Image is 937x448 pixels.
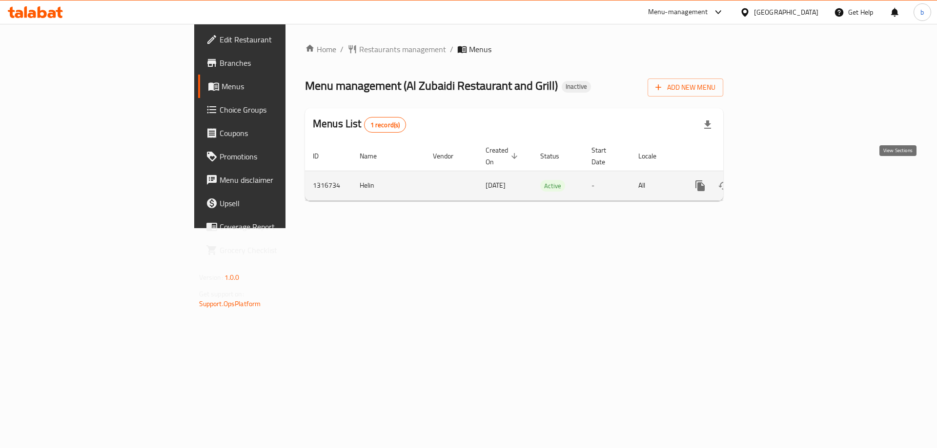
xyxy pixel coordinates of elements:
[364,117,407,133] div: Total records count
[305,75,558,97] span: Menu management ( Al Zubaidi Restaurant and Grill )
[920,7,924,18] span: b
[365,120,406,130] span: 1 record(s)
[198,28,351,51] a: Edit Restaurant
[220,104,343,116] span: Choice Groups
[433,150,466,162] span: Vendor
[469,43,491,55] span: Menus
[696,113,719,136] div: Export file
[198,121,351,145] a: Coupons
[224,271,240,284] span: 1.0.0
[313,150,331,162] span: ID
[220,151,343,162] span: Promotions
[584,171,631,200] td: -
[220,197,343,209] span: Upsell
[220,57,343,69] span: Branches
[198,98,351,121] a: Choice Groups
[540,150,572,162] span: Status
[562,82,591,91] span: Inactive
[359,43,446,55] span: Restaurants management
[198,75,351,98] a: Menus
[648,6,708,18] div: Menu-management
[360,150,389,162] span: Name
[352,171,425,200] td: Helin
[305,43,723,55] nav: breadcrumb
[638,150,669,162] span: Locale
[562,81,591,93] div: Inactive
[313,117,406,133] h2: Menus List
[198,238,351,262] a: Grocery Checklist
[450,43,453,55] li: /
[540,180,565,192] div: Active
[199,271,223,284] span: Version:
[681,141,790,171] th: Actions
[220,127,343,139] span: Coupons
[199,288,244,300] span: Get support on:
[648,78,723,97] button: Add New Menu
[199,297,261,310] a: Support.OpsPlatform
[631,171,681,200] td: All
[712,174,735,197] button: Change Status
[540,180,565,192] span: Active
[220,221,343,233] span: Coverage Report
[222,80,343,92] span: Menus
[486,144,521,168] span: Created On
[754,7,818,18] div: [GEOGRAPHIC_DATA]
[305,141,790,201] table: enhanced table
[198,145,351,168] a: Promotions
[591,144,619,168] span: Start Date
[486,179,506,192] span: [DATE]
[220,34,343,45] span: Edit Restaurant
[198,192,351,215] a: Upsell
[198,51,351,75] a: Branches
[198,168,351,192] a: Menu disclaimer
[220,174,343,186] span: Menu disclaimer
[655,81,715,94] span: Add New Menu
[220,244,343,256] span: Grocery Checklist
[689,174,712,197] button: more
[347,43,446,55] a: Restaurants management
[198,215,351,238] a: Coverage Report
